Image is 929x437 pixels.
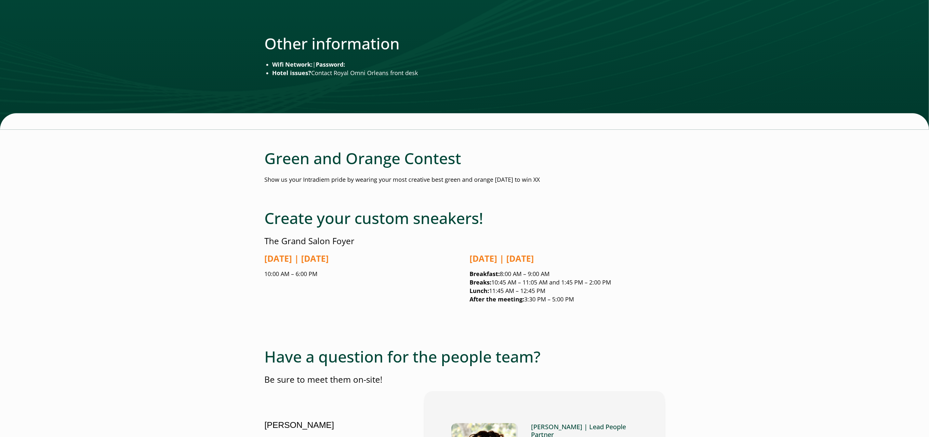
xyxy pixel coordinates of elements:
[470,287,489,295] strong: Lunch:
[470,278,492,286] strong: Breaks:
[470,253,534,264] strong: [DATE] | [DATE]
[265,235,665,247] p: The Grand Salon Foyer
[265,347,665,366] h2: Have a question for the people team?
[272,60,665,69] li: |
[265,253,329,264] strong: [DATE] | [DATE]
[272,69,312,77] strong: Hotel issues?
[265,209,665,228] h2: Create your custom sneakers!
[470,270,500,278] strong: Breakfast:
[470,295,524,303] strong: After the meeting:
[272,60,313,68] strong: Wifi Network:
[470,270,665,304] p: 8:00 AM – 9:00 AM 10:45 AM – 11:05 AM and 1:45 PM – 2:00 PM 11:45 AM – 12:45 PM 3:30 PM – 5:00 PM
[265,149,665,168] h2: Green and Orange Contest
[265,176,665,184] p: Show us your Intradiem pride by wearing your most creative best green and orange [DATE] to win XX
[272,69,665,77] li: Contact Royal Omni Orleans front desk
[265,374,665,386] p: Be sure to meet them on-site!
[265,34,665,53] h2: Other information
[265,270,459,278] p: 10:00 AM – 6:00 PM
[316,60,345,68] strong: Password:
